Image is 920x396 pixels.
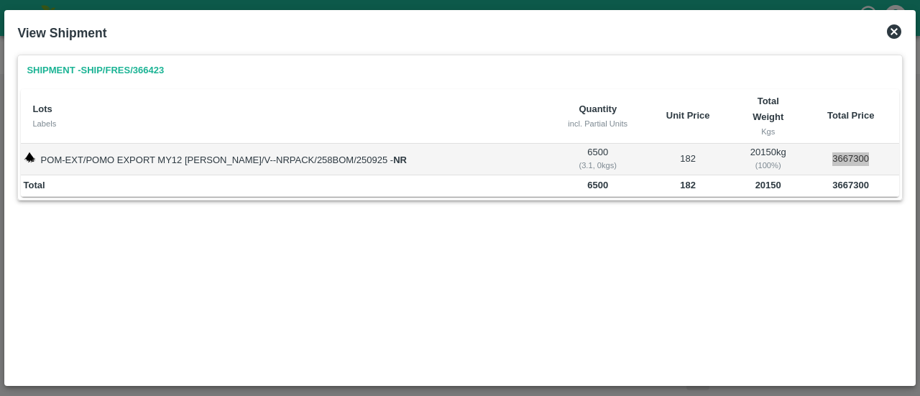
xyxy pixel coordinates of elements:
[803,144,899,175] td: 3667300
[745,125,791,138] div: Kgs
[24,152,35,163] img: weight
[736,159,801,172] div: ( 100 %)
[643,144,734,175] td: 182
[579,103,617,114] b: Quantity
[21,144,553,175] td: POM-EXT/POMO EXPORT MY12 [PERSON_NAME]/V--NRPACK/258BOM/250925 -
[832,180,869,190] b: 3667300
[565,117,631,130] div: incl. Partial Units
[753,96,783,122] b: Total Weight
[24,180,45,190] b: Total
[553,144,643,175] td: 6500
[587,180,608,190] b: 6500
[32,103,52,114] b: Lots
[556,159,640,172] div: ( 3.1, 0 kgs)
[32,117,542,130] div: Labels
[680,180,696,190] b: 182
[21,58,170,83] a: Shipment -SHIP/FRES/366423
[666,110,710,121] b: Unit Price
[17,26,106,40] b: View Shipment
[755,180,781,190] b: 20150
[734,144,803,175] td: 20150 kg
[393,155,407,165] strong: NR
[827,110,875,121] b: Total Price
